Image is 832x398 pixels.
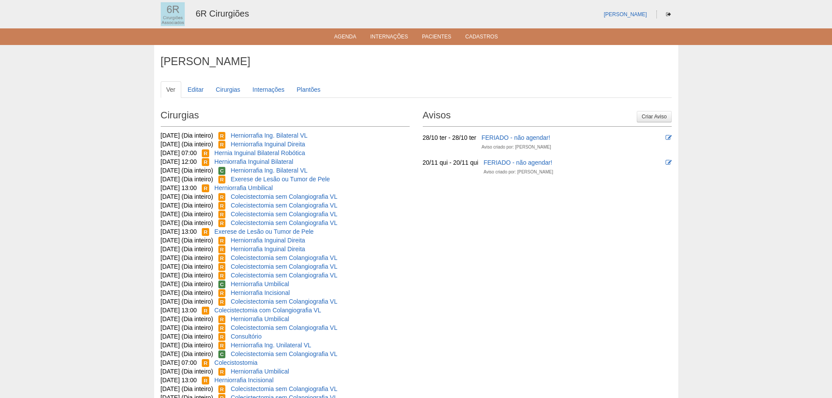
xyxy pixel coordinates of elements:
a: Agenda [334,34,356,42]
span: Reservada [218,263,226,271]
a: Herniorrafia Inguinal Direita [231,237,305,244]
a: Colecistectomia sem Colangiografia VL [231,272,337,279]
span: [DATE] (Dia inteiro) [161,202,213,209]
a: FERIADO - não agendar! [481,134,550,141]
a: Colecistectomia sem Colangiografia VL [231,254,337,261]
a: Colecistectomia sem Colangiografia VL [231,211,337,218]
a: Consultório [231,333,262,340]
span: [DATE] 07:00 [161,149,197,156]
a: Plantões [291,81,326,98]
span: [DATE] (Dia inteiro) [161,219,213,226]
span: Reservada [218,368,226,376]
div: 20/11 qui - 20/11 qui [423,158,479,167]
span: Confirmada [218,167,226,175]
span: Reservada [218,324,226,332]
span: [DATE] (Dia inteiro) [161,254,213,261]
span: Reservada [218,315,226,323]
span: [DATE] (Dia inteiro) [161,193,213,200]
span: Reservada [218,237,226,245]
span: [DATE] (Dia inteiro) [161,141,213,148]
a: Herniorrafia Umbilical [231,280,289,287]
span: Confirmada [218,350,226,358]
a: Exerese de Lesão ou Tumor de Pele [231,176,330,183]
a: Herniorrafia Ing. Bilateral VL [231,132,307,139]
a: Colecistectomia sem Colangiografia VL [231,263,337,270]
span: Reservada [218,246,226,253]
i: Sair [666,12,671,17]
span: [DATE] 13:00 [161,228,197,235]
a: Colecistectomia sem Colangiografia VL [231,385,337,392]
a: Internações [370,34,408,42]
span: [DATE] (Dia inteiro) [161,176,213,183]
a: Herniorrafia Ing. Bilateral VL [231,167,307,174]
i: Editar [666,135,672,141]
span: [DATE] (Dia inteiro) [161,324,213,331]
span: Reservada [218,141,226,149]
a: Colecistectomia sem Colangiografia VL [231,193,337,200]
span: [DATE] (Dia inteiro) [161,280,213,287]
span: Reservada [202,307,209,315]
a: Herniorrafia Inguinal Direita [231,246,305,253]
span: [DATE] (Dia inteiro) [161,368,213,375]
a: Cadastros [465,34,498,42]
h1: [PERSON_NAME] [161,56,672,67]
span: [DATE] (Dia inteiro) [161,167,213,174]
a: Cirurgias [210,81,246,98]
a: Colecistectomia sem Colangiografia VL [231,202,337,209]
a: Herniorrafia Incisional [214,377,273,384]
span: Reservada [218,342,226,350]
span: [DATE] (Dia inteiro) [161,289,213,296]
a: Pacientes [422,34,451,42]
a: Colecistectomia sem Colangiografia VL [231,298,337,305]
span: Reservada [202,359,209,367]
span: Reservada [218,289,226,297]
a: Colecistectomia sem Colangiografia VL [231,219,337,226]
a: Colecistectomia sem Colangiografia VL [231,324,337,331]
span: [DATE] (Dia inteiro) [161,132,213,139]
a: Hernia Inguinal Bilateral Robótica [214,149,305,156]
a: [PERSON_NAME] [604,11,647,17]
a: Herniorrafia Inguinal Direita [231,141,305,148]
div: 28/10 ter - 28/10 ter [423,133,476,142]
span: [DATE] (Dia inteiro) [161,333,213,340]
h2: Avisos [423,107,672,127]
span: Reservada [218,254,226,262]
span: [DATE] (Dia inteiro) [161,237,213,244]
span: Reservada [218,333,226,341]
div: Aviso criado por: [PERSON_NAME] [481,143,551,152]
span: Reservada [218,132,226,140]
span: Reservada [218,219,226,227]
span: Reservada [218,385,226,393]
a: FERIADO - não agendar! [483,159,552,166]
span: [DATE] (Dia inteiro) [161,272,213,279]
span: Reservada [218,272,226,280]
span: [DATE] 12:00 [161,158,197,165]
a: Colecistectomia com Colangiografia VL [214,307,321,314]
span: [DATE] (Dia inteiro) [161,211,213,218]
span: Reservada [218,211,226,218]
div: Aviso criado por: [PERSON_NAME] [483,168,553,177]
span: Reservada [202,228,209,236]
span: Reservada [218,193,226,201]
span: [DATE] (Dia inteiro) [161,385,213,392]
h2: Cirurgias [161,107,410,127]
span: [DATE] 13:00 [161,184,197,191]
span: Reservada [202,377,209,384]
span: Reservada [202,158,209,166]
a: Herniorrafia Umbilical [231,315,289,322]
span: [DATE] (Dia inteiro) [161,246,213,253]
span: [DATE] 13:00 [161,307,197,314]
a: Herniorrafia Incisional [231,289,290,296]
span: Reservada [218,202,226,210]
span: [DATE] (Dia inteiro) [161,298,213,305]
span: Reservada [202,184,209,192]
span: Reservada [218,298,226,306]
span: [DATE] (Dia inteiro) [161,342,213,349]
span: [DATE] (Dia inteiro) [161,263,213,270]
a: Herniorrafia Inguinal Bilateral [214,158,293,165]
a: Herniorrafia Ing. Unilateral VL [231,342,311,349]
a: Colecistostomia [214,359,258,366]
span: [DATE] 13:00 [161,377,197,384]
span: Reservada [202,149,209,157]
a: 6R Cirurgiões [196,9,249,18]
